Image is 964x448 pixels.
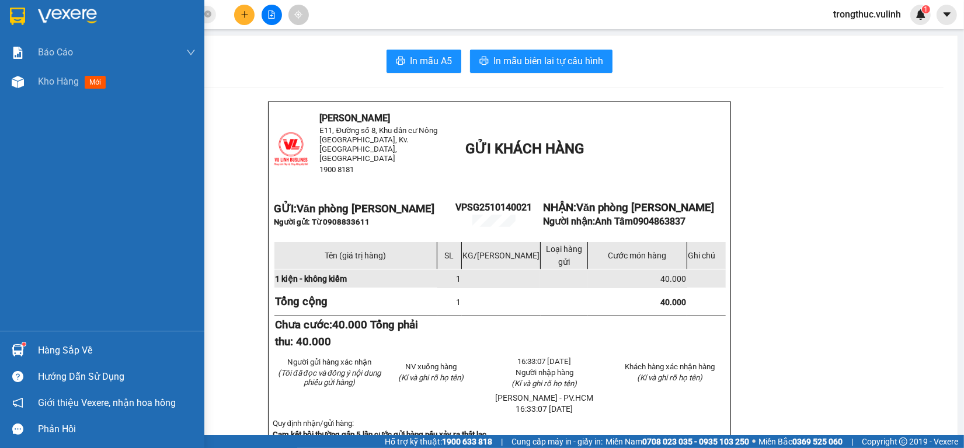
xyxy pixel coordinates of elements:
[320,126,438,163] span: E11, Đường số 8, Khu dân cư Nông [GEOGRAPHIC_DATA], Kv.[GEOGRAPHIC_DATA], [GEOGRAPHIC_DATA]
[67,8,165,22] b: [PERSON_NAME]
[633,216,685,227] span: 0904863837
[540,242,587,269] td: Loại hàng gửi
[22,342,26,346] sup: 1
[916,9,926,20] img: icon-new-feature
[470,50,612,73] button: printerIn mẫu biên lai tự cấu hình
[899,437,907,446] span: copyright
[12,371,23,382] span: question-circle
[5,86,15,96] span: phone
[501,435,503,448] span: |
[274,218,370,226] span: Người gửi: Từ 0908833611
[274,132,308,166] img: logo
[38,421,196,438] div: Phản hồi
[275,295,328,308] strong: Tổng cộng
[465,141,584,157] span: GỬI KHÁCH HÀNG
[442,437,492,446] strong: 1900 633 818
[398,373,464,382] span: (Kí và ghi rõ họ tên)
[275,274,347,283] span: 1 kiện - không kiểm
[518,357,572,366] span: 16:33:07 [DATE]
[924,5,928,13] span: 1
[660,274,686,283] span: 40.000
[320,165,354,174] span: 1900 8181
[5,26,222,85] li: E11, Đường số 8, Khu dân cư Nông [GEOGRAPHIC_DATA], Kv.[GEOGRAPHIC_DATA], [GEOGRAPHIC_DATA]
[274,242,437,269] td: Tên (giá trị hàng)
[642,437,749,446] strong: 0708 023 035 - 0935 103 250
[275,318,418,348] strong: Chưa cước:
[67,28,76,37] span: environment
[512,379,577,388] span: (Kí và ghi rõ họ tên)
[204,9,211,20] span: close-circle
[5,5,64,64] img: logo.jpg
[824,7,910,22] span: trongthuc.vulinh
[687,242,726,269] td: Ghi chú
[587,242,687,269] td: Cước món hàng
[186,48,196,57] span: down
[38,368,196,386] div: Hướng dẫn sử dụng
[38,395,176,410] span: Giới thiệu Vexere, nhận hoa hồng
[922,5,930,13] sup: 1
[543,216,685,227] strong: Người nhận:
[792,437,843,446] strong: 0369 525 060
[516,368,573,377] span: Người nhập hàng
[543,201,714,214] strong: NHẬN:
[385,435,492,448] span: Hỗ trợ kỹ thuật:
[12,344,24,356] img: warehouse-icon
[410,54,452,68] span: In mẫu A5
[241,10,249,19] span: plus
[456,274,461,283] span: 1
[38,342,196,359] div: Hàng sắp về
[267,10,276,19] span: file-add
[5,84,222,99] li: 1900 8181
[85,76,106,89] span: mới
[637,373,702,382] span: (Kí và ghi rõ họ tên)
[38,76,79,87] span: Kho hàng
[273,419,354,428] span: Quy định nhận/gửi hàng:
[437,242,462,269] td: SL
[660,297,686,307] span: 40.000
[294,10,302,19] span: aim
[287,358,371,366] span: Người gửi hàng xác nhận
[274,202,434,215] strong: GỬI:
[262,5,282,25] button: file-add
[595,216,685,227] span: Anh Tâm
[273,430,486,439] strong: Cam kết bồi thường gấp 5 lần cước gửi hàng nếu xảy ra thất lạc
[851,435,853,448] span: |
[278,369,381,387] em: (Tôi đã đọc và đồng ý nội dung phiếu gửi hàng)
[758,435,843,448] span: Miền Bắc
[10,8,25,25] img: logo-vxr
[576,201,714,214] span: Văn phòng [PERSON_NAME]
[605,435,749,448] span: Miền Nam
[12,397,23,408] span: notification
[937,5,957,25] button: caret-down
[320,113,391,124] span: [PERSON_NAME]
[752,439,756,444] span: ⚪️
[625,362,715,371] span: Khách hàng xác nhận hàng
[496,393,594,402] span: [PERSON_NAME] - PV.HCM
[297,202,434,215] span: Văn phòng [PERSON_NAME]
[942,9,952,20] span: caret-down
[12,47,24,59] img: solution-icon
[12,423,23,435] span: message
[387,50,461,73] button: printerIn mẫu A5
[288,5,309,25] button: aim
[479,56,489,67] span: printer
[204,10,211,17] span: close-circle
[396,56,405,67] span: printer
[275,318,418,348] span: 40.000 Tổng phải thu: 40.000
[12,76,24,88] img: warehouse-icon
[455,202,532,213] span: VPSG2510140021
[38,45,73,60] span: Báo cáo
[461,242,540,269] td: KG/[PERSON_NAME]
[234,5,255,25] button: plus
[405,362,457,371] span: NV xuống hàng
[493,54,603,68] span: In mẫu biên lai tự cấu hình
[511,435,603,448] span: Cung cấp máy in - giấy in:
[516,404,573,414] span: 16:33:07 [DATE]
[456,297,461,307] span: 1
